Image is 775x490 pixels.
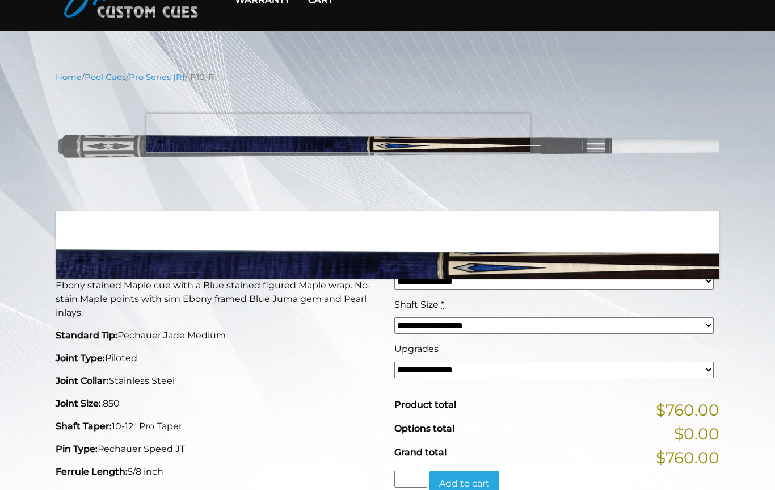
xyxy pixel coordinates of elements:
[56,398,101,409] strong: Joint Size:
[394,423,454,434] span: Options total
[56,420,381,433] p: 10-12" Pro Taper
[85,72,126,82] a: Pool Cues
[56,279,381,320] p: Ebony stained Maple cue with a Blue stained figured Maple wrap. No-stain Maple points with sim Eb...
[56,259,315,273] strong: This Pechauer pool cue takes 6-10 weeks to ship.
[451,255,454,266] abbr: required
[56,329,381,342] p: Pechauer Jade Medium
[56,351,381,365] p: Piloted
[56,397,381,411] p: .850
[56,421,112,432] strong: Shaft Taper:
[129,72,185,82] a: Pro Series (R)
[656,398,719,422] span: $760.00
[394,344,439,354] span: Upgrades
[394,255,449,266] span: Cue Weight
[394,471,427,488] input: Product quantity
[56,71,719,83] nav: Breadcrumb
[56,443,98,454] strong: Pin Type:
[56,220,229,248] strong: P10-R Pool Cue
[394,399,456,410] span: Product total
[56,442,381,456] p: Pechauer Speed JT
[674,422,719,446] span: $0.00
[394,223,404,242] span: $
[56,353,105,363] strong: Joint Type:
[656,446,719,470] span: $760.00
[56,330,117,341] strong: Standard Tip:
[394,299,439,310] span: Shaft Size
[441,299,444,310] abbr: required
[56,375,109,386] strong: Joint Collar:
[56,72,82,82] a: Home
[56,465,381,479] p: 5/8 inch
[394,447,447,458] span: Grand total
[394,223,458,242] bdi: 760.00
[56,466,128,477] strong: Ferrule Length:
[56,92,719,203] img: P10-N.png
[56,374,381,388] p: Stainless Steel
